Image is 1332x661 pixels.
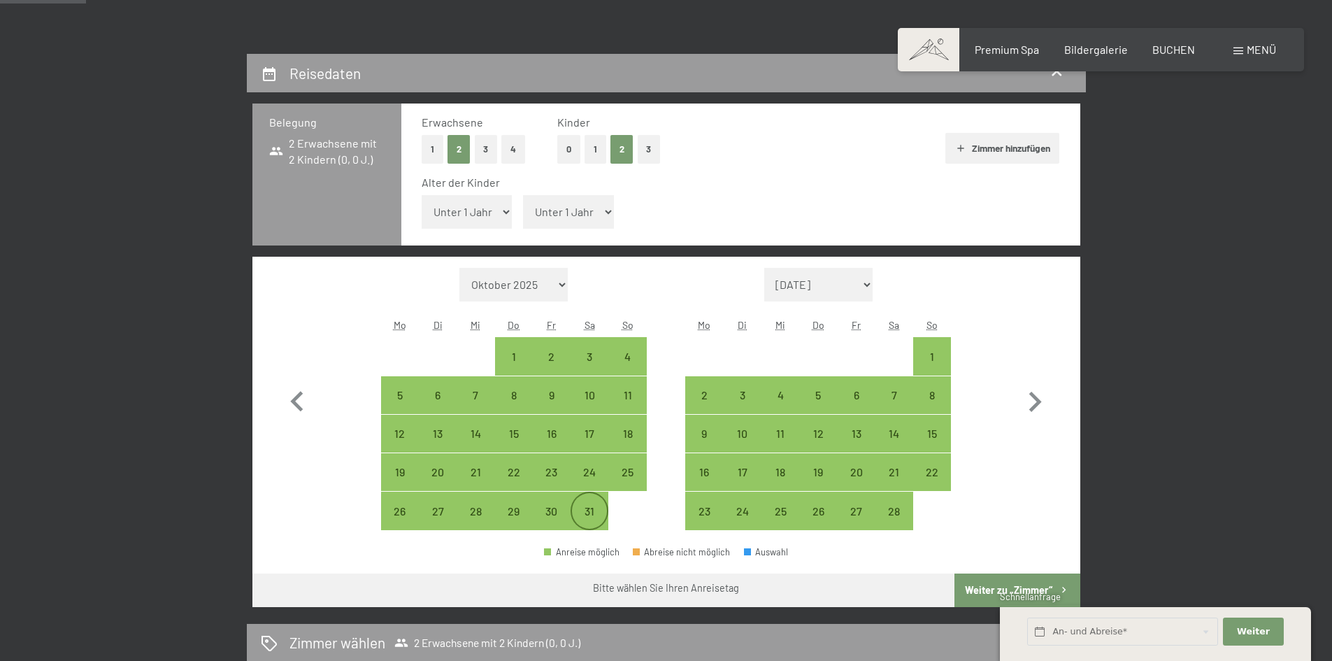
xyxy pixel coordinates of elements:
button: Vorheriger Monat [277,268,317,531]
div: 28 [877,506,912,541]
div: Sat Feb 07 2026 [875,376,913,414]
div: Anreise möglich [685,415,723,453]
div: Anreise möglich [913,337,951,375]
div: 12 [801,428,836,463]
div: 27 [838,506,873,541]
div: Anreise möglich [685,453,723,491]
abbr: Samstag [585,319,595,331]
div: Anreise möglich [724,415,761,453]
div: 2 [534,351,569,386]
div: 9 [534,390,569,425]
button: Nächster Monat [1015,268,1055,531]
h2: Zimmer wählen [289,632,385,653]
div: Wed Feb 11 2026 [761,415,799,453]
abbr: Freitag [547,319,556,331]
div: Sat Jan 17 2026 [571,415,608,453]
button: 0 [557,135,580,164]
div: 25 [610,467,645,502]
div: Tue Feb 24 2026 [724,492,761,529]
div: 21 [877,467,912,502]
div: 21 [458,467,493,502]
div: Anreise möglich [875,453,913,491]
div: 22 [915,467,950,502]
div: Tue Jan 20 2026 [419,453,457,491]
div: 8 [915,390,950,425]
div: Mon Feb 09 2026 [685,415,723,453]
div: Fri Jan 30 2026 [533,492,571,529]
div: 30 [534,506,569,541]
div: Anreise möglich [381,376,419,414]
div: Sat Jan 10 2026 [571,376,608,414]
div: Sat Feb 21 2026 [875,453,913,491]
div: Anreise möglich [571,376,608,414]
button: 1 [585,135,606,164]
div: 19 [382,467,417,502]
div: 11 [763,428,798,463]
abbr: Freitag [852,319,861,331]
span: Kinder [557,115,590,129]
div: Tue Jan 13 2026 [419,415,457,453]
div: Wed Jan 07 2026 [457,376,494,414]
div: Sun Feb 08 2026 [913,376,951,414]
div: Anreise möglich [837,492,875,529]
div: Sat Jan 31 2026 [571,492,608,529]
div: 16 [534,428,569,463]
div: 8 [496,390,531,425]
div: 3 [725,390,760,425]
div: Anreise möglich [799,453,837,491]
div: 28 [458,506,493,541]
div: Anreise möglich [457,376,494,414]
div: Fri Feb 06 2026 [837,376,875,414]
div: Anreise möglich [799,376,837,414]
div: Anreise möglich [837,415,875,453]
div: 14 [877,428,912,463]
div: 7 [877,390,912,425]
div: Sun Feb 01 2026 [913,337,951,375]
div: 9 [687,428,722,463]
div: Thu Jan 08 2026 [495,376,533,414]
div: Thu Feb 26 2026 [799,492,837,529]
div: Anreise möglich [533,415,571,453]
div: Anreise möglich [685,376,723,414]
div: Anreise möglich [419,492,457,529]
div: Anreise möglich [571,492,608,529]
div: Mon Jan 12 2026 [381,415,419,453]
div: Fri Jan 23 2026 [533,453,571,491]
button: 2 [610,135,633,164]
abbr: Samstag [889,319,899,331]
button: 3 [475,135,498,164]
div: Alter der Kinder [422,175,1049,190]
span: 2 Erwachsene mit 2 Kindern (0, 0 J.) [394,636,580,650]
div: 17 [572,428,607,463]
div: Fri Jan 02 2026 [533,337,571,375]
span: Erwachsene [422,115,483,129]
div: Wed Jan 28 2026 [457,492,494,529]
span: Schnellanfrage [1000,591,1061,602]
div: Mon Feb 23 2026 [685,492,723,529]
span: BUCHEN [1152,43,1195,56]
abbr: Donnerstag [508,319,520,331]
div: Sun Feb 15 2026 [913,415,951,453]
div: Anreise möglich [685,492,723,529]
div: Anreise möglich [837,453,875,491]
div: Sun Jan 18 2026 [608,415,646,453]
div: 5 [382,390,417,425]
button: 3 [638,135,661,164]
div: 16 [687,467,722,502]
a: Premium Spa [975,43,1039,56]
span: Bildergalerie [1064,43,1128,56]
abbr: Mittwoch [775,319,785,331]
div: Anreise möglich [761,492,799,529]
div: 4 [763,390,798,425]
div: Thu Jan 22 2026 [495,453,533,491]
div: Thu Jan 01 2026 [495,337,533,375]
div: Wed Jan 14 2026 [457,415,494,453]
button: Weiter zu „Zimmer“ [954,574,1080,607]
div: Anreise möglich [571,415,608,453]
abbr: Montag [698,319,710,331]
div: Anreise möglich [457,453,494,491]
div: Anreise möglich [381,415,419,453]
div: Tue Feb 17 2026 [724,453,761,491]
div: 6 [838,390,873,425]
div: Tue Jan 06 2026 [419,376,457,414]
